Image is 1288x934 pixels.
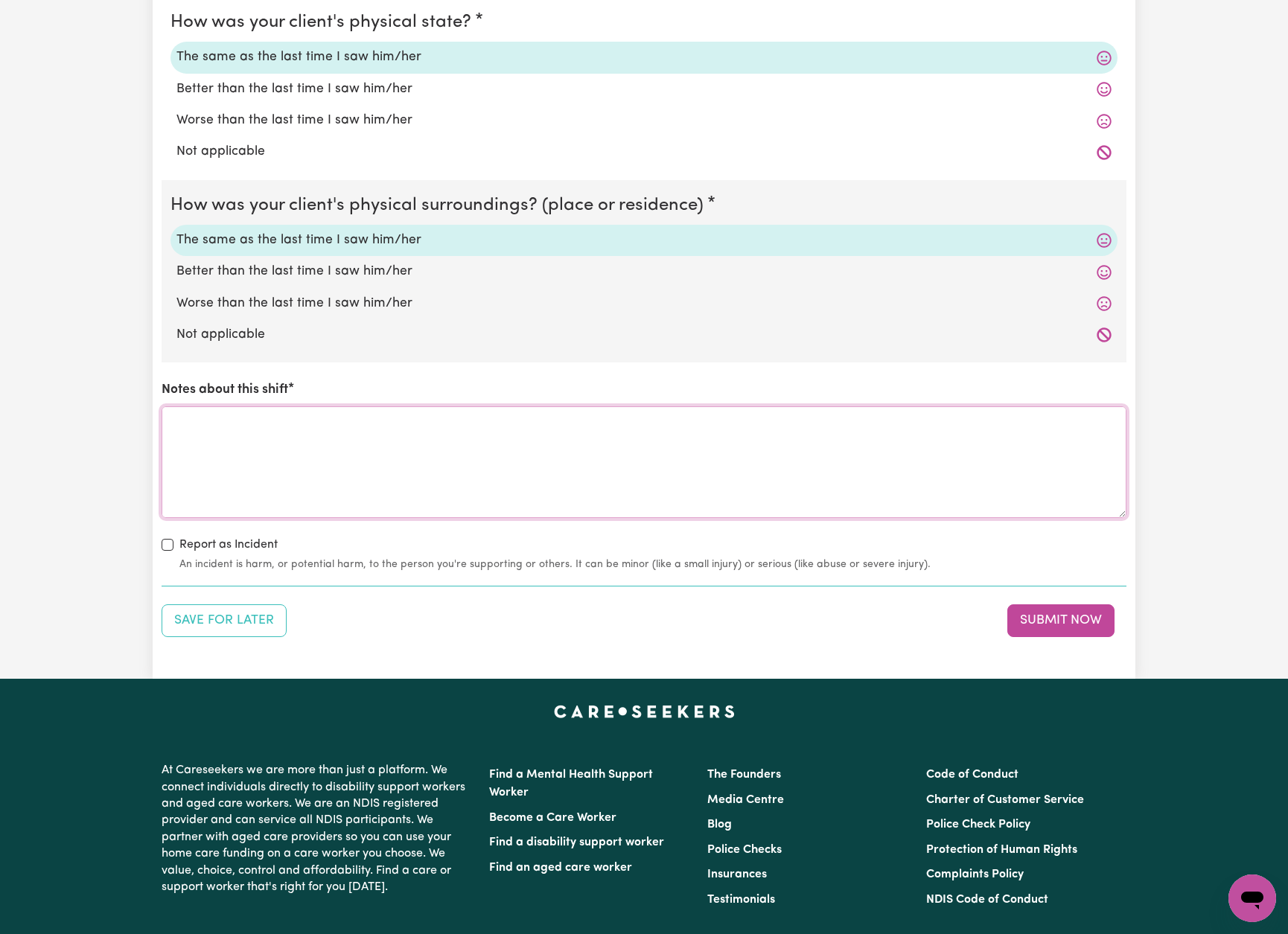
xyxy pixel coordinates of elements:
a: Find a Mental Health Support Worker [489,769,653,799]
label: The same as the last time I saw him/her [176,48,1112,67]
legend: How was your client's physical surroundings? (place or residence) [170,192,710,219]
p: At Careseekers we are more than just a platform. We connect individuals directly to disability su... [162,756,471,901]
a: Careseekers home page [554,706,735,717]
label: Better than the last time I saw him/her [176,262,1112,281]
a: Charter of Customer Service [926,794,1084,806]
a: Protection of Human Rights [926,844,1077,856]
a: Police Check Policy [926,819,1030,831]
a: Testimonials [707,894,775,906]
a: Find an aged care worker [489,862,632,874]
small: An incident is harm, or potential harm, to the person you're supporting or others. It can be mino... [179,557,1126,572]
a: Media Centre [707,794,784,806]
a: Police Checks [707,844,782,856]
label: Not applicable [176,325,1112,345]
a: Blog [707,819,732,831]
label: Not applicable [176,142,1112,161]
iframe: Button to launch messaging window [1228,874,1276,922]
a: NDIS Code of Conduct [926,894,1048,906]
label: Worse than the last time I saw him/her [176,111,1112,130]
a: Find a disability support worker [489,837,664,848]
label: Report as Incident [179,536,278,554]
legend: How was your client's physical state? [170,9,477,36]
label: The same as the last time I saw him/her [176,231,1112,250]
label: Worse than the last time I saw him/her [176,294,1112,313]
label: Better than the last time I saw him/her [176,80,1112,99]
a: The Founders [707,769,781,781]
label: Notes about this shift [162,380,288,400]
a: Code of Conduct [926,769,1018,781]
button: Save your job report [162,604,287,637]
a: Insurances [707,869,767,880]
button: Submit your job report [1007,604,1115,637]
a: Complaints Policy [926,869,1024,880]
a: Become a Care Worker [489,812,616,824]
